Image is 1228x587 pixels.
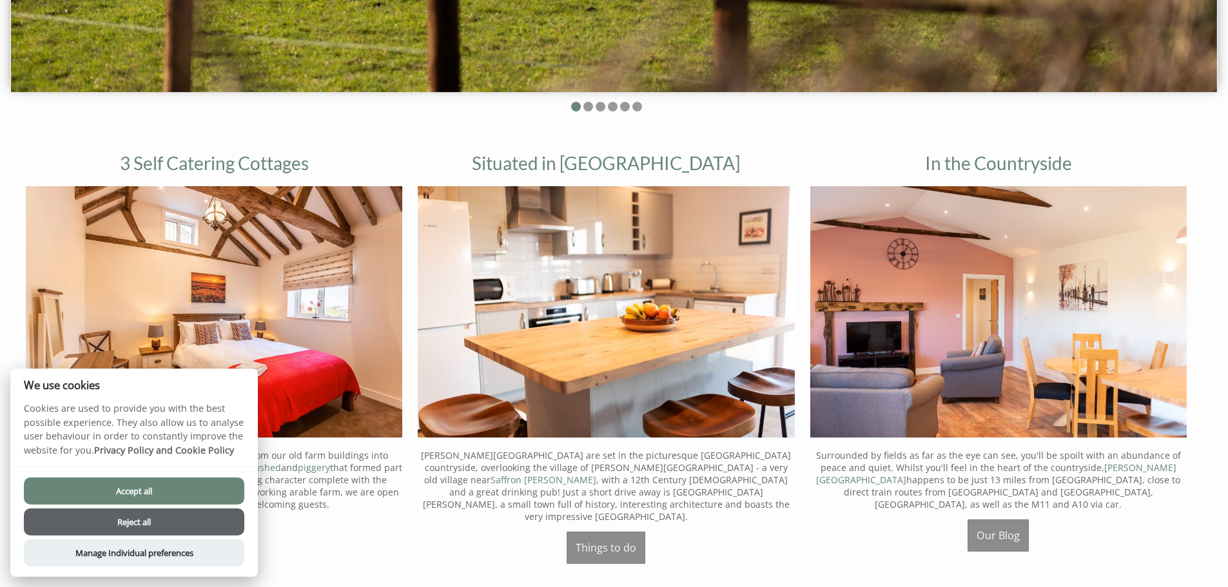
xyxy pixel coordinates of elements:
[816,461,1176,486] a: [PERSON_NAME][GEOGRAPHIC_DATA]
[968,519,1029,552] a: Our Blog
[298,461,330,474] a: piggery
[418,186,794,438] img: Langley Farm Cottages kitchen
[94,444,234,456] a: Privacy Policy and Cookie Policy
[418,449,794,523] p: [PERSON_NAME][GEOGRAPHIC_DATA] are set in the picturesque [GEOGRAPHIC_DATA] countryside, overlook...
[810,186,1187,438] img: Langley Farm Cottages living room
[24,508,244,535] button: Reject all
[472,152,740,174] a: Situated in [GEOGRAPHIC_DATA]
[10,379,258,391] h2: We use cookies
[925,152,1072,174] a: In the Countryside
[120,152,309,174] a: 3 Self Catering Cottages
[243,461,281,474] a: cowshed
[810,449,1187,510] p: Surrounded by fields as far as the eye can see, you'll be spoilt with an abundance of peace and q...
[24,477,244,505] button: Accept all
[26,186,402,438] img: Langley Farm Cottages bedroom
[24,539,244,566] button: Manage Individual preferences
[10,401,258,467] p: Cookies are used to provide you with the best possible experience. They also allow us to analyse ...
[491,474,596,486] a: Saffron [PERSON_NAME]
[567,532,645,564] a: Things to do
